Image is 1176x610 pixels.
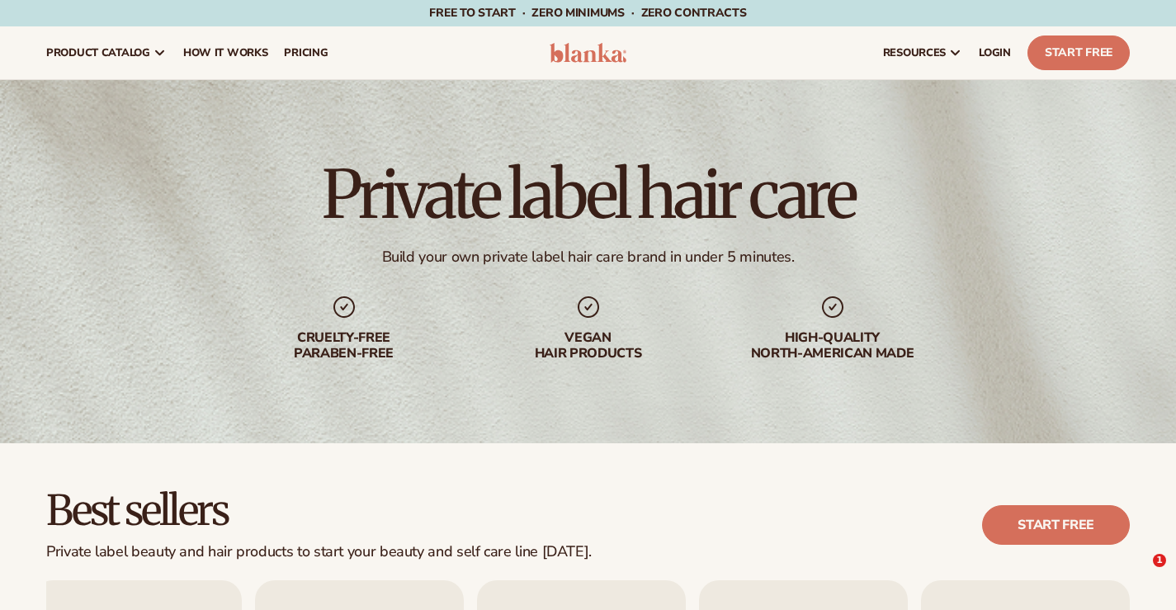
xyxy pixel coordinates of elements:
[883,46,946,59] span: resources
[46,489,592,533] h2: Best sellers
[1027,35,1130,70] a: Start Free
[175,26,276,79] a: How It Works
[276,26,336,79] a: pricing
[46,46,150,59] span: product catalog
[239,330,450,362] div: cruelty-free paraben-free
[284,46,328,59] span: pricing
[429,5,746,21] span: Free to start · ZERO minimums · ZERO contracts
[982,505,1130,545] a: Start free
[382,248,795,267] div: Build your own private label hair care brand in under 5 minutes.
[550,43,627,63] img: logo
[971,26,1019,79] a: LOGIN
[875,26,971,79] a: resources
[38,26,175,79] a: product catalog
[322,162,855,228] h1: Private label hair care
[1153,554,1166,567] span: 1
[979,46,1011,59] span: LOGIN
[727,330,938,362] div: High-quality North-american made
[483,330,694,362] div: Vegan hair products
[183,46,268,59] span: How It Works
[1119,554,1159,593] iframe: Intercom live chat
